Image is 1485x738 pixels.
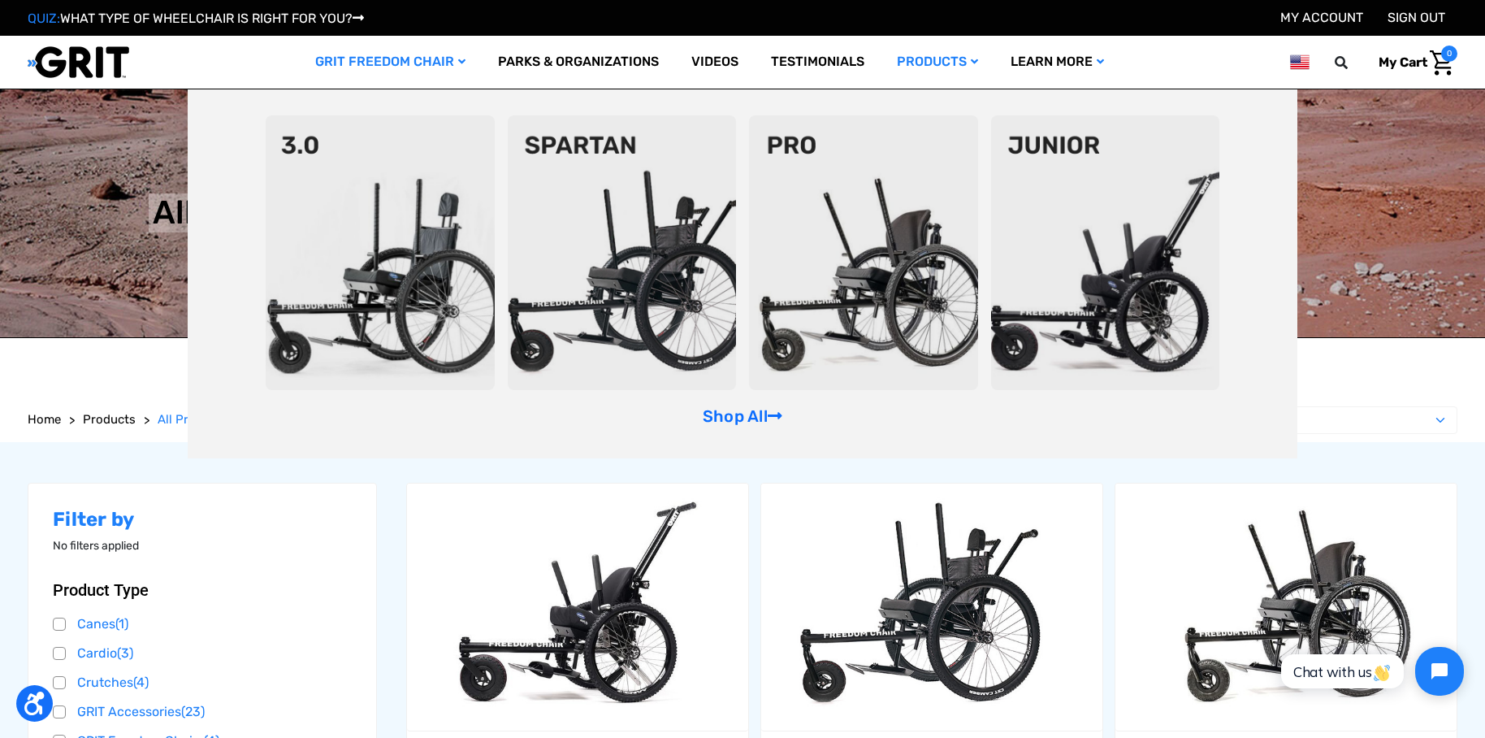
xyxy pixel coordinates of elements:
span: 0 [1441,46,1457,62]
a: Cardio(3) [53,641,352,666]
img: junior-chair.png [991,115,1220,390]
a: GRIT Accessories(23) [53,700,352,724]
a: Testimonials [755,36,881,89]
a: Products [881,36,994,89]
button: Product Type [53,580,352,600]
a: Videos [675,36,755,89]
input: Search [1342,46,1366,80]
img: us.png [1290,52,1310,72]
h1: All Products [153,193,348,232]
a: Account [1280,10,1363,25]
a: Crutches(4) [53,671,352,695]
a: Learn More [994,36,1120,89]
a: Sign out [1388,10,1445,25]
a: GRIT Freedom Chair: Spartan,$3,995.00 [761,484,1102,731]
iframe: Tidio Chat [1263,633,1478,710]
img: GRIT Junior: GRIT Freedom Chair all terrain wheelchair engineered specifically for kids [407,493,748,721]
span: (23) [181,704,205,719]
a: GRIT Freedom Chair [299,36,482,89]
span: Home [28,412,61,427]
img: GRIT Freedom Chair: Spartan [761,493,1102,721]
span: QUIZ: [28,11,60,26]
img: spartan2.png [508,115,737,390]
a: GRIT Freedom Chair: Pro,$5,495.00 [1115,484,1457,731]
a: All Products [158,410,228,429]
a: Shop All [703,406,782,426]
a: Parks & Organizations [482,36,675,89]
span: (3) [117,645,133,661]
span: (1) [115,616,128,632]
img: Cart [1430,50,1453,76]
img: GRIT All-Terrain Wheelchair and Mobility Equipment [28,46,129,79]
a: Products [83,410,136,429]
span: Products [83,412,136,427]
img: pro-chair.png [749,115,978,390]
span: Product Type [53,580,149,600]
span: All Products [158,412,228,427]
img: 3point0.png [266,115,495,390]
span: My Cart [1379,54,1427,70]
p: No filters applied [53,537,352,554]
span: (4) [133,675,149,690]
a: Cart with 0 items [1366,46,1457,80]
img: GRIT Freedom Chair Pro: the Pro model shown including contoured Invacare Matrx seatback, Spinergy... [1115,493,1457,721]
a: Home [28,410,61,429]
a: Canes(1) [53,612,352,636]
a: GRIT Junior,$4,995.00 [407,484,748,731]
a: QUIZ:WHAT TYPE OF WHEELCHAIR IS RIGHT FOR YOU? [28,11,364,26]
h2: Filter by [53,508,352,532]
